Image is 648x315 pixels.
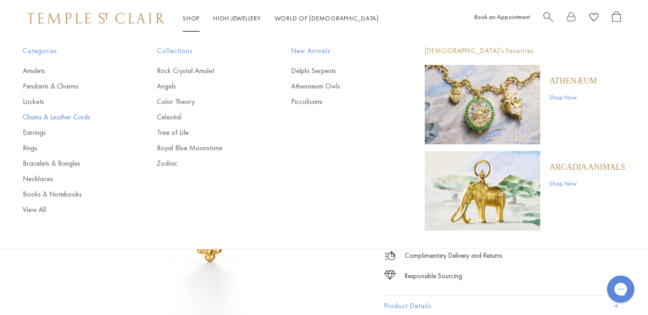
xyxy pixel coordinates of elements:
img: icon_delivery.svg [384,251,396,262]
iframe: Gorgias live chat messenger [603,272,639,306]
span: Collections [157,45,255,57]
a: World of [DEMOGRAPHIC_DATA]World of [DEMOGRAPHIC_DATA] [275,14,379,22]
a: Royal Blue Moonstone [157,143,255,153]
a: Book an Appointment [474,13,530,21]
a: Tree of Life [157,128,255,138]
a: View All [23,205,121,215]
a: Piccolissimi [291,97,389,107]
a: ARCADIA ANIMALS [549,162,625,172]
a: Delphi Serpents [291,66,389,76]
a: Angels [157,81,255,91]
a: Lockets [23,97,121,107]
span: Categories [23,45,121,57]
a: Zodiac [157,158,255,168]
a: Amulets [23,66,121,76]
a: Search [543,11,553,25]
a: Celestial [157,112,255,122]
img: icon_sourcing.svg [384,271,396,280]
nav: Main navigation [183,13,379,24]
a: Color Theory [157,97,255,107]
a: Athenæum [549,76,597,86]
a: Books & Notebooks [23,189,121,199]
a: Shop Now [549,178,625,188]
a: View Wishlist [589,11,598,25]
a: Rings [23,143,121,153]
p: [DEMOGRAPHIC_DATA]'s Favorites [425,45,625,57]
a: ShopShop [183,14,200,22]
a: Chains & Leather Cords [23,112,121,122]
div: Responsible Sourcing [405,271,462,282]
span: New Arrivals [291,45,389,57]
a: Rock Crystal Amulet [157,66,255,76]
a: Athenaeum Owls [291,81,389,91]
a: Shop Now [549,92,597,102]
a: Earrings [23,128,121,138]
a: High JewelleryHigh Jewellery [213,14,261,22]
img: Temple St. Clair [27,13,165,24]
a: Necklaces [23,174,121,184]
a: Bracelets & Bangles [23,158,121,168]
p: Complimentary Delivery and Returns [405,251,502,262]
a: Open Shopping Bag [612,11,621,25]
a: Pendants & Charms [23,81,121,91]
